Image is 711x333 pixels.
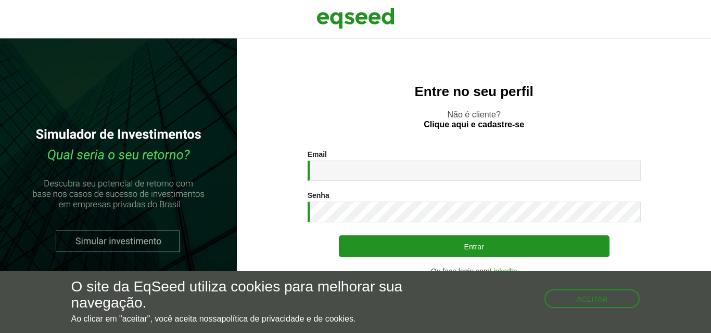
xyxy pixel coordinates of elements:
[308,192,329,199] label: Senha
[221,315,353,323] a: política de privacidade e de cookies
[258,84,690,99] h2: Entre no seu perfil
[316,5,395,31] img: EqSeed Logo
[544,289,640,308] button: Aceitar
[258,110,690,129] p: Não é cliente?
[308,268,641,275] div: Ou faça login com
[490,268,517,275] a: LinkedIn
[71,279,413,311] h5: O site da EqSeed utiliza cookies para melhorar sua navegação.
[71,314,413,324] p: Ao clicar em "aceitar", você aceita nossa .
[308,151,327,158] label: Email
[424,121,524,129] a: Clique aqui e cadastre-se
[339,235,610,257] button: Entrar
